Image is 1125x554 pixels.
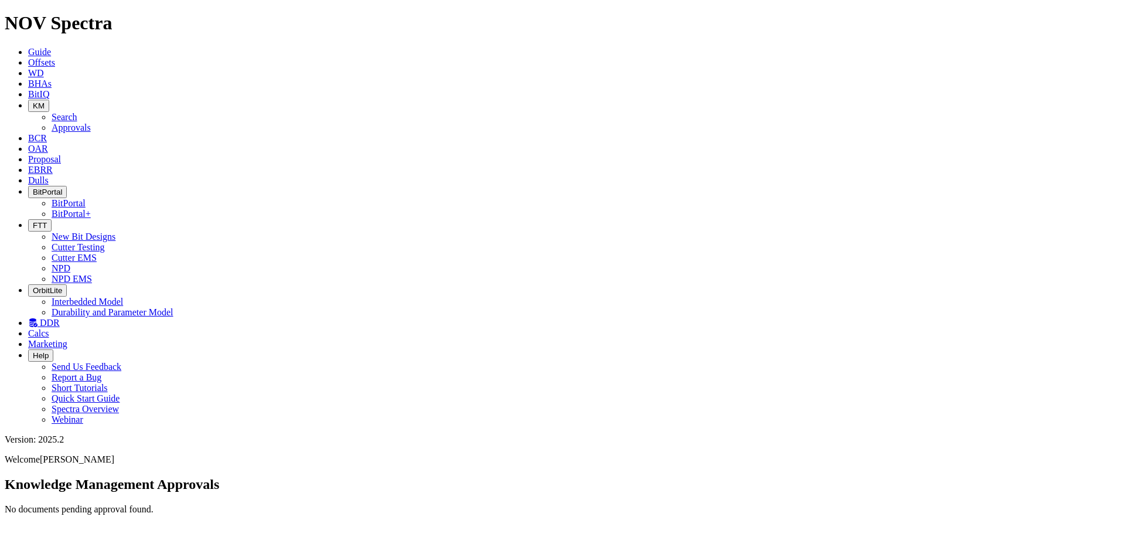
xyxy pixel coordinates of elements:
a: Search [52,112,77,122]
a: BitPortal [52,198,86,208]
a: Quick Start Guide [52,393,120,403]
a: Cutter Testing [52,242,105,252]
a: Proposal [28,154,61,164]
a: Report a Bug [52,372,101,382]
button: Help [28,349,53,362]
a: Marketing [28,339,67,349]
a: Dulls [28,175,49,185]
h2: Knowledge Management Approvals [5,477,1120,492]
a: DDR [28,318,60,328]
a: Interbedded Model [52,297,123,307]
a: Guide [28,47,51,57]
button: FTT [28,219,52,232]
a: New Bit Designs [52,232,115,242]
a: BitIQ [28,89,49,99]
a: Calcs [28,328,49,338]
span: OrbitLite [33,286,62,295]
a: OAR [28,144,48,154]
a: BHAs [28,79,52,89]
a: EBRR [28,165,53,175]
a: Cutter EMS [52,253,97,263]
a: Send Us Feedback [52,362,121,372]
a: Durability and Parameter Model [52,307,173,317]
span: [PERSON_NAME] [40,454,114,464]
p: No documents pending approval found. [5,504,1120,515]
p: Welcome [5,454,1120,465]
a: Webinar [52,414,83,424]
a: Short Tutorials [52,383,108,393]
a: Offsets [28,57,55,67]
button: OrbitLite [28,284,67,297]
a: Approvals [52,123,91,132]
span: FTT [33,221,47,230]
span: KM [33,101,45,110]
a: Spectra Overview [52,404,119,414]
a: NPD EMS [52,274,92,284]
a: BitPortal+ [52,209,91,219]
h1: NOV Spectra [5,12,1120,34]
a: WD [28,68,44,78]
span: DDR [40,318,60,328]
button: KM [28,100,49,112]
a: BCR [28,133,47,143]
span: BitPortal [33,188,62,196]
div: Version: 2025.2 [5,434,1120,445]
span: Help [33,351,49,360]
button: BitPortal [28,186,67,198]
a: NPD [52,263,70,273]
